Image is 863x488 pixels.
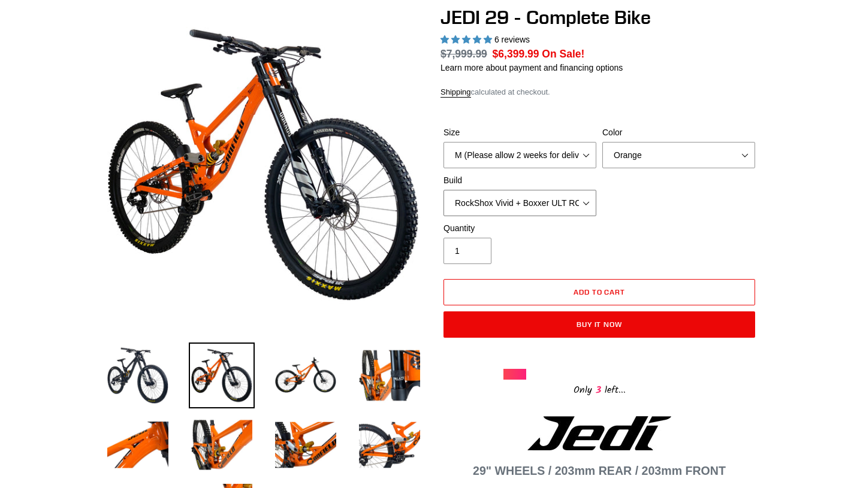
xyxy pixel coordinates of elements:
[602,126,755,139] label: Color
[494,35,530,44] span: 6 reviews
[440,48,487,60] s: $7,999.99
[527,416,671,450] img: Jedi Logo
[105,342,171,408] img: Load image into Gallery viewer, JEDI 29 - Complete Bike
[443,222,596,235] label: Quantity
[357,412,423,478] img: Load image into Gallery viewer, JEDI 29 - Complete Bike
[273,342,339,408] img: Load image into Gallery viewer, JEDI 29 - Complete Bike
[443,311,755,338] button: Buy it now
[503,380,695,398] div: Only left...
[357,342,423,408] img: Load image into Gallery viewer, JEDI 29 - Complete Bike
[542,46,584,62] span: On Sale!
[440,86,758,98] div: calculated at checkout.
[189,342,255,408] img: Load image into Gallery viewer, JEDI 29 - Complete Bike
[105,412,171,478] img: Load image into Gallery viewer, JEDI 29 - Complete Bike
[443,279,755,305] button: Add to cart
[273,412,339,478] img: Load image into Gallery viewer, JEDI 29 - Complete Bike
[440,6,758,29] h1: JEDI 29 - Complete Bike
[473,464,726,477] strong: 29" WHEELS / 203mm REAR / 203mm FRONT
[574,287,626,296] span: Add to cart
[443,174,596,187] label: Build
[440,87,471,98] a: Shipping
[440,35,494,44] span: 5.00 stars
[443,126,596,139] label: Size
[189,412,255,478] img: Load image into Gallery viewer, JEDI 29 - Complete Bike
[592,383,605,398] span: 3
[493,48,539,60] span: $6,399.99
[440,63,623,72] a: Learn more about payment and financing options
